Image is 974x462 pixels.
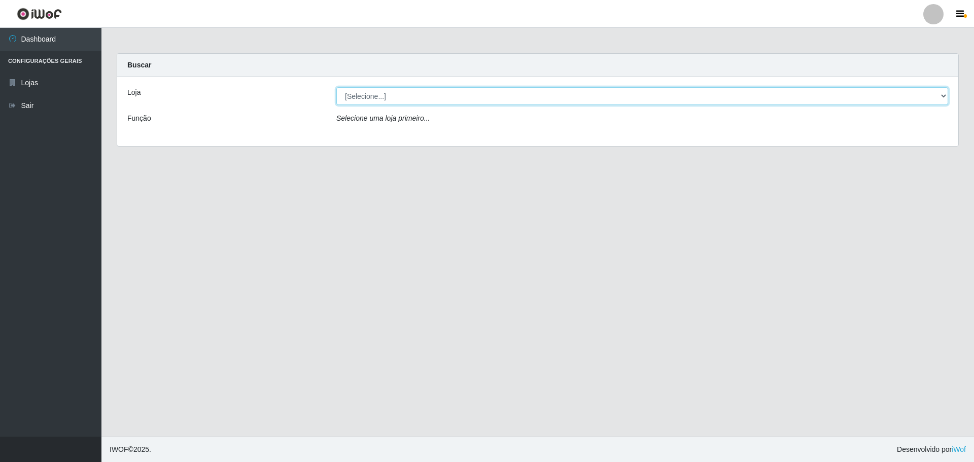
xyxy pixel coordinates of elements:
i: Selecione uma loja primeiro... [336,114,430,122]
span: IWOF [110,445,128,453]
span: © 2025 . [110,444,151,455]
strong: Buscar [127,61,151,69]
span: Desenvolvido por [897,444,966,455]
a: iWof [952,445,966,453]
label: Loja [127,87,141,98]
img: CoreUI Logo [17,8,62,20]
label: Função [127,113,151,124]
